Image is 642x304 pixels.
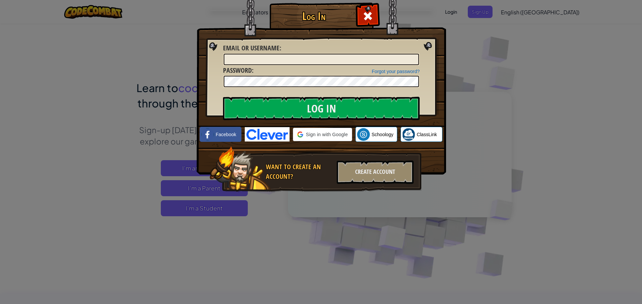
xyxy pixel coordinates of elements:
img: clever-logo-blue.png [245,127,290,141]
span: Schoology [371,131,393,138]
input: Log In [223,97,420,120]
label: : [223,66,253,75]
span: ClassLink [417,131,437,138]
div: Want to create an account? [266,162,333,181]
img: classlink-logo-small.png [402,128,415,141]
label: : [223,43,281,53]
img: schoology.png [357,128,370,141]
span: Email or Username [223,43,280,52]
h1: Log In [271,10,356,22]
span: Sign in with Google [306,131,348,138]
div: Sign in with Google [293,128,352,141]
span: Facebook [216,131,236,138]
div: Create Account [337,161,414,184]
img: facebook_small.png [201,128,214,141]
span: Password [223,66,252,75]
a: Forgot your password? [372,69,420,74]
